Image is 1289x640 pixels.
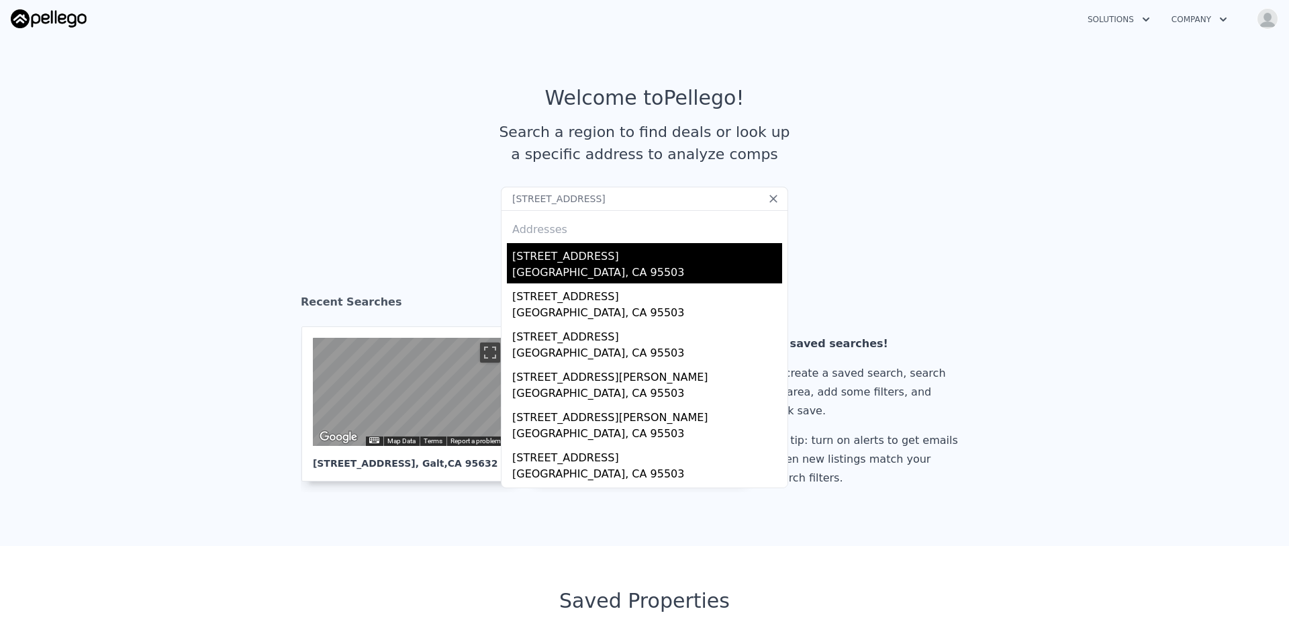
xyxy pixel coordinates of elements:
[507,211,782,243] div: Addresses
[545,86,745,110] div: Welcome to Pellego !
[512,466,782,485] div: [GEOGRAPHIC_DATA], CA 95503
[313,446,505,470] div: [STREET_ADDRESS] , Galt
[512,345,782,364] div: [GEOGRAPHIC_DATA], CA 95503
[316,428,361,446] img: Google
[512,305,782,324] div: [GEOGRAPHIC_DATA], CA 95503
[444,458,497,469] span: , CA 95632
[313,338,505,446] div: Map
[512,485,782,506] div: [STREET_ADDRESS]
[770,364,963,420] div: To create a saved search, search an area, add some filters, and click save.
[512,283,782,305] div: [STREET_ADDRESS]
[512,265,782,283] div: [GEOGRAPHIC_DATA], CA 95503
[512,445,782,466] div: [STREET_ADDRESS]
[501,187,788,211] input: Search an address or region...
[1161,7,1238,32] button: Company
[770,431,963,488] div: Pro tip: turn on alerts to get emails when new listings match your search filters.
[512,364,782,385] div: [STREET_ADDRESS][PERSON_NAME]
[494,121,795,165] div: Search a region to find deals or look up a specific address to analyze comps
[512,385,782,404] div: [GEOGRAPHIC_DATA], CA 95503
[512,243,782,265] div: [STREET_ADDRESS]
[450,437,501,445] a: Report a problem
[424,437,442,445] a: Terms
[480,342,500,363] button: Toggle fullscreen view
[301,589,988,613] div: Saved Properties
[1257,8,1278,30] img: avatar
[313,338,505,446] div: Street View
[369,437,379,443] button: Keyboard shortcuts
[512,324,782,345] div: [STREET_ADDRESS]
[301,283,988,326] div: Recent Searches
[11,9,87,28] img: Pellego
[316,428,361,446] a: Open this area in Google Maps (opens a new window)
[512,426,782,445] div: [GEOGRAPHIC_DATA], CA 95503
[301,326,527,482] a: Map [STREET_ADDRESS], Galt,CA 95632
[387,437,416,446] button: Map Data
[770,334,963,353] div: No saved searches!
[1077,7,1161,32] button: Solutions
[512,404,782,426] div: [STREET_ADDRESS][PERSON_NAME]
